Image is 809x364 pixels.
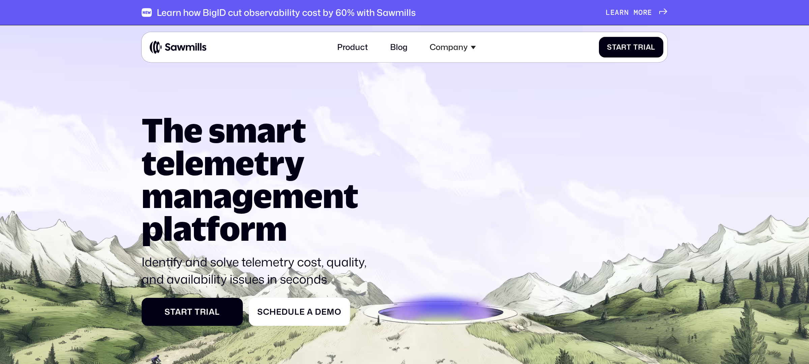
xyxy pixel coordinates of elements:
[430,42,468,52] div: Company
[599,37,663,57] a: Start Trial
[607,43,655,51] div: Start Trial
[142,298,243,326] a: Start Trial
[331,36,374,58] a: Product
[142,113,376,245] h1: The smart telemetry management platform
[249,298,350,326] a: Schedule a Demo
[142,254,376,288] p: Identify and solve telemetry cost, quality, and availability issues in seconds
[157,7,416,18] div: Learn how BigID cut observability cost by 60% with Sawmills
[150,307,235,317] div: Start Trial
[606,8,667,17] a: Learn more
[384,36,413,58] a: Blog
[606,8,652,17] div: Learn more
[257,307,342,317] div: Schedule a Demo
